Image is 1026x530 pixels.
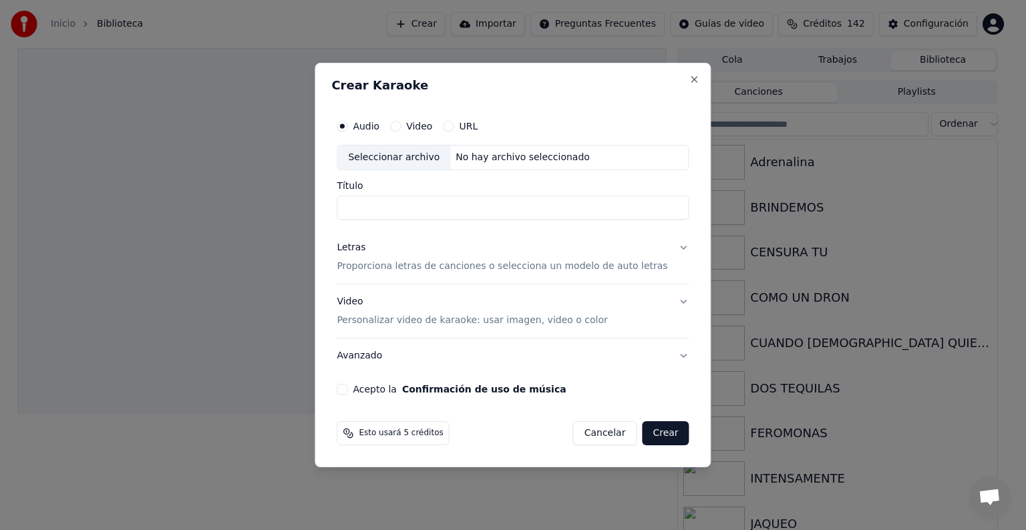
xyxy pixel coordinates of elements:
[337,146,450,170] div: Seleccionar archivo
[642,421,689,445] button: Crear
[402,384,566,394] button: Acepto la
[450,151,595,164] div: No hay archivo seleccionado
[337,284,689,338] button: VideoPersonalizar video de karaoke: usar imagen, video o color
[337,338,689,373] button: Avanzado
[331,79,694,91] h2: Crear Karaoke
[353,121,379,131] label: Audio
[459,121,478,131] label: URL
[337,260,667,273] p: Proporciona letras de canciones o selecciona un modelo de auto letras
[353,384,566,394] label: Acepto la
[337,241,365,254] div: Letras
[573,421,637,445] button: Cancelar
[406,121,432,131] label: Video
[359,428,443,439] span: Esto usará 5 créditos
[337,230,689,284] button: LetrasProporciona letras de canciones o selecciona un modelo de auto letras
[337,314,607,327] p: Personalizar video de karaoke: usar imagen, video o color
[337,181,689,190] label: Título
[337,295,607,327] div: Video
